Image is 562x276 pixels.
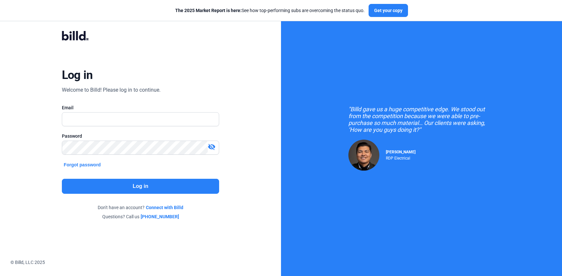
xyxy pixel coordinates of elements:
[141,213,179,220] a: [PHONE_NUMBER]
[386,154,415,161] div: RDP Electrical
[146,204,183,211] a: Connect with Billd
[175,7,365,14] div: See how top-performing subs are overcoming the status quo.
[62,161,103,168] button: Forgot password
[62,104,219,111] div: Email
[386,150,415,154] span: [PERSON_NAME]
[62,68,93,82] div: Log in
[62,204,219,211] div: Don't have an account?
[62,133,219,139] div: Password
[62,86,161,94] div: Welcome to Billd! Please log in to continue.
[208,143,216,151] mat-icon: visibility_off
[62,179,219,194] button: Log in
[62,213,219,220] div: Questions? Call us
[369,4,408,17] button: Get your copy
[348,140,379,171] img: Raul Pacheco
[175,8,242,13] span: The 2025 Market Report is here:
[348,106,495,133] div: "Billd gave us a huge competitive edge. We stood out from the competition because we were able to...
